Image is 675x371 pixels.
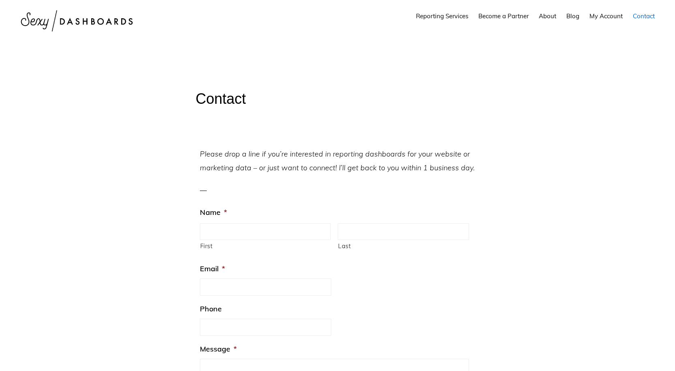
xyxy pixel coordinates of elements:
em: Please drop a line if you’re interested in reporting dashboards for your website or marketing dat... [200,149,475,172]
a: Reporting Services [412,5,472,27]
span: Become a Partner [478,12,529,20]
span: My Account [589,12,623,20]
h1: Contact [196,90,480,107]
a: Become a Partner [474,5,533,27]
a: Contact [629,5,659,27]
label: Name [200,208,227,217]
img: Sexy Dashboards [16,4,138,38]
span: About [539,12,556,20]
span: Blog [566,12,579,20]
nav: Main [412,5,659,27]
a: About [535,5,560,27]
a: Blog [562,5,583,27]
span: Reporting Services [416,12,468,20]
a: My Account [585,5,627,27]
label: Email [200,264,225,273]
span: Contact [633,12,655,20]
label: Last [338,240,469,251]
label: Message [200,344,237,354]
label: Phone [200,304,222,313]
label: First [200,240,331,251]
